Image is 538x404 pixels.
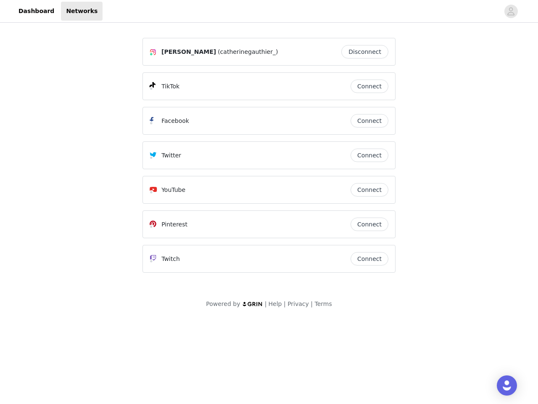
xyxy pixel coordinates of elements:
[13,2,59,21] a: Dashboard
[265,300,267,307] span: |
[351,183,388,197] button: Connect
[287,300,309,307] a: Privacy
[507,5,515,18] div: avatar
[351,218,388,231] button: Connect
[161,220,187,229] p: Pinterest
[150,49,156,56] img: Instagram Icon
[351,252,388,266] button: Connect
[351,149,388,162] button: Connect
[284,300,286,307] span: |
[242,301,263,307] img: logo
[161,151,181,160] p: Twitter
[351,114,388,128] button: Connect
[497,375,517,396] div: Open Intercom Messenger
[161,82,179,91] p: TikTok
[161,48,216,56] span: [PERSON_NAME]
[206,300,240,307] span: Powered by
[161,255,180,263] p: Twitch
[311,300,313,307] span: |
[161,186,185,194] p: YouTube
[351,80,388,93] button: Connect
[218,48,278,56] span: (catherinegauthier_)
[314,300,332,307] a: Terms
[269,300,282,307] a: Help
[341,45,388,58] button: Disconnect
[61,2,103,21] a: Networks
[161,117,189,125] p: Facebook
